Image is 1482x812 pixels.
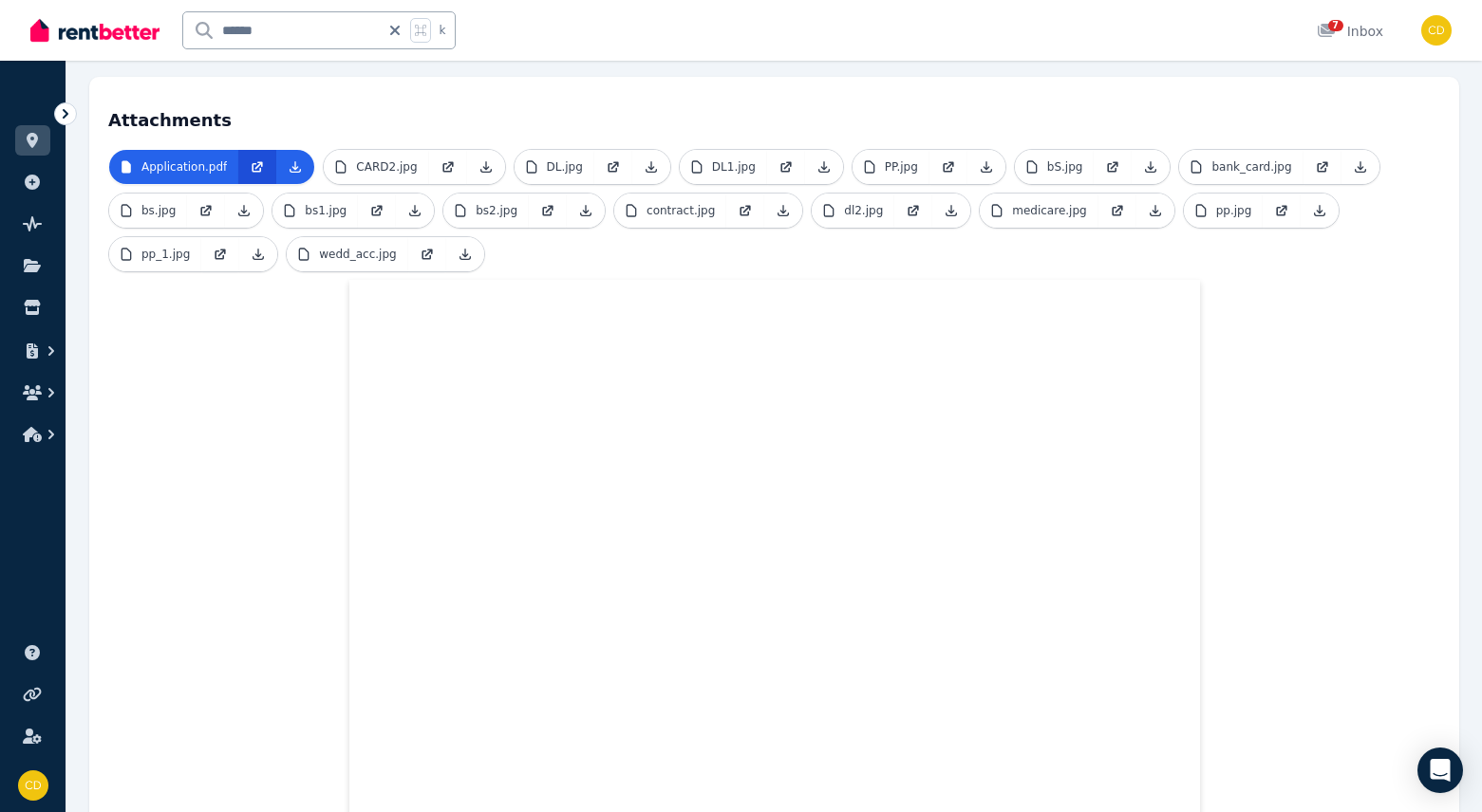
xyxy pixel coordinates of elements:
a: Open in new Tab [1094,150,1132,184]
a: Open in new Tab [529,194,567,228]
a: Open in new Tab [1304,150,1341,184]
p: Application.pdf [141,159,227,175]
p: bs1.jpg [305,203,347,218]
img: Chris Dimitropoulos [18,770,48,801]
a: Open in new Tab [1098,194,1136,228]
img: RentBetter [30,16,159,45]
p: pp_1.jpg [141,247,190,262]
a: Open in new Tab [408,237,446,271]
a: Open in new Tab [201,237,239,271]
a: Download Attachment [467,150,505,184]
p: medicare.jpg [1012,203,1086,218]
a: Download Attachment [239,237,277,271]
a: Open in new Tab [894,194,932,228]
p: DL1.jpg [712,159,756,175]
a: bank_card.jpg [1179,150,1303,184]
a: Open in new Tab [187,194,225,228]
p: contract.jpg [647,203,715,218]
h4: Attachments [108,96,1440,134]
a: Open in new Tab [594,150,632,184]
a: Open in new Tab [238,150,276,184]
a: bs2.jpg [443,194,529,228]
a: Download Attachment [1301,194,1339,228]
p: bs2.jpg [476,203,517,218]
div: Inbox [1317,22,1383,41]
a: Download Attachment [632,150,670,184]
img: Chris Dimitropoulos [1421,15,1452,46]
a: pp.jpg [1184,194,1264,228]
a: bs.jpg [109,194,187,228]
a: Download Attachment [805,150,843,184]
div: Open Intercom Messenger [1417,747,1463,793]
a: Download Attachment [225,194,263,228]
p: bS.jpg [1047,159,1083,175]
p: dl2.jpg [844,203,883,218]
a: Download Attachment [446,237,484,271]
a: Download Attachment [932,194,970,228]
p: bank_card.jpg [1211,159,1291,175]
a: Download Attachment [276,150,314,184]
a: DL1.jpg [680,150,767,184]
p: DL.jpg [547,159,583,175]
a: Download Attachment [1341,150,1379,184]
a: CARD2.jpg [324,150,428,184]
a: Open in new Tab [929,150,967,184]
a: DL.jpg [515,150,594,184]
a: Download Attachment [967,150,1005,184]
a: Download Attachment [1132,150,1170,184]
a: Download Attachment [567,194,605,228]
a: medicare.jpg [980,194,1097,228]
a: wedd_acc.jpg [287,237,407,271]
span: k [439,23,445,38]
span: 7 [1328,20,1343,31]
a: bs1.jpg [272,194,358,228]
p: bs.jpg [141,203,176,218]
a: Open in new Tab [358,194,396,228]
a: Open in new Tab [767,150,805,184]
p: pp.jpg [1216,203,1252,218]
a: Download Attachment [764,194,802,228]
a: Open in new Tab [429,150,467,184]
a: contract.jpg [614,194,726,228]
a: pp_1.jpg [109,237,201,271]
p: wedd_acc.jpg [319,247,396,262]
a: dl2.jpg [812,194,894,228]
a: PP.jpg [853,150,929,184]
a: Open in new Tab [726,194,764,228]
a: bS.jpg [1015,150,1095,184]
a: Download Attachment [1136,194,1174,228]
p: PP.jpg [885,159,918,175]
a: Application.pdf [109,150,238,184]
p: CARD2.jpg [356,159,417,175]
a: Open in new Tab [1263,194,1301,228]
a: Download Attachment [396,194,434,228]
